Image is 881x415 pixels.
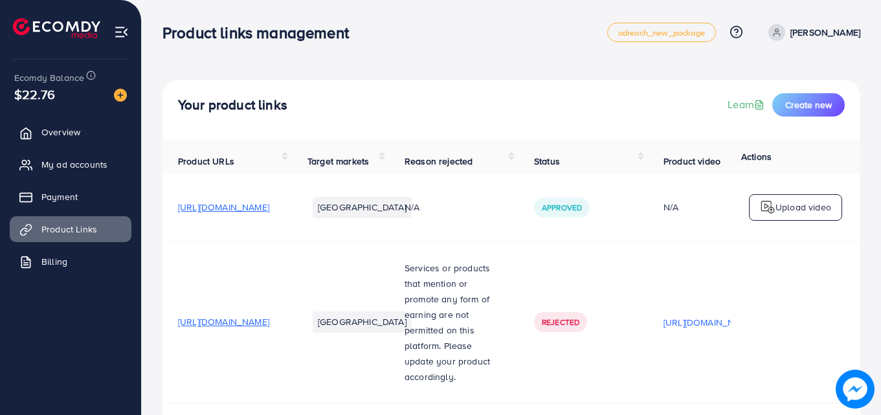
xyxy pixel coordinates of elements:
[837,371,874,408] img: image
[728,97,767,112] a: Learn
[41,190,78,203] span: Payment
[760,199,775,215] img: logo
[785,98,832,111] span: Create new
[790,25,860,40] p: [PERSON_NAME]
[178,155,234,168] span: Product URLs
[405,201,419,214] span: N/A
[741,150,772,163] span: Actions
[405,155,473,168] span: Reason rejected
[178,97,287,113] h4: Your product links
[41,255,67,268] span: Billing
[162,23,359,42] h3: Product links management
[664,315,755,330] p: [URL][DOMAIN_NAME]
[178,201,269,214] span: [URL][DOMAIN_NAME]
[664,201,755,214] div: N/A
[13,18,100,38] img: logo
[775,199,831,215] p: Upload video
[772,93,845,117] button: Create new
[10,151,131,177] a: My ad accounts
[14,71,84,84] span: Ecomdy Balance
[10,216,131,242] a: Product Links
[41,126,80,139] span: Overview
[763,24,860,41] a: [PERSON_NAME]
[14,85,55,104] span: $22.76
[307,155,369,168] span: Target markets
[10,119,131,145] a: Overview
[10,184,131,210] a: Payment
[114,25,129,39] img: menu
[313,311,412,332] li: [GEOGRAPHIC_DATA]
[313,197,412,218] li: [GEOGRAPHIC_DATA]
[664,155,720,168] span: Product video
[542,317,579,328] span: Rejected
[178,315,269,328] span: [URL][DOMAIN_NAME]
[41,158,107,171] span: My ad accounts
[542,202,582,213] span: Approved
[534,155,560,168] span: Status
[405,260,503,385] p: Services or products that mention or promote any form of earning are not permitted on this platfo...
[607,23,716,42] a: adreach_new_package
[41,223,97,236] span: Product Links
[618,28,705,37] span: adreach_new_package
[114,89,127,102] img: image
[10,249,131,275] a: Billing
